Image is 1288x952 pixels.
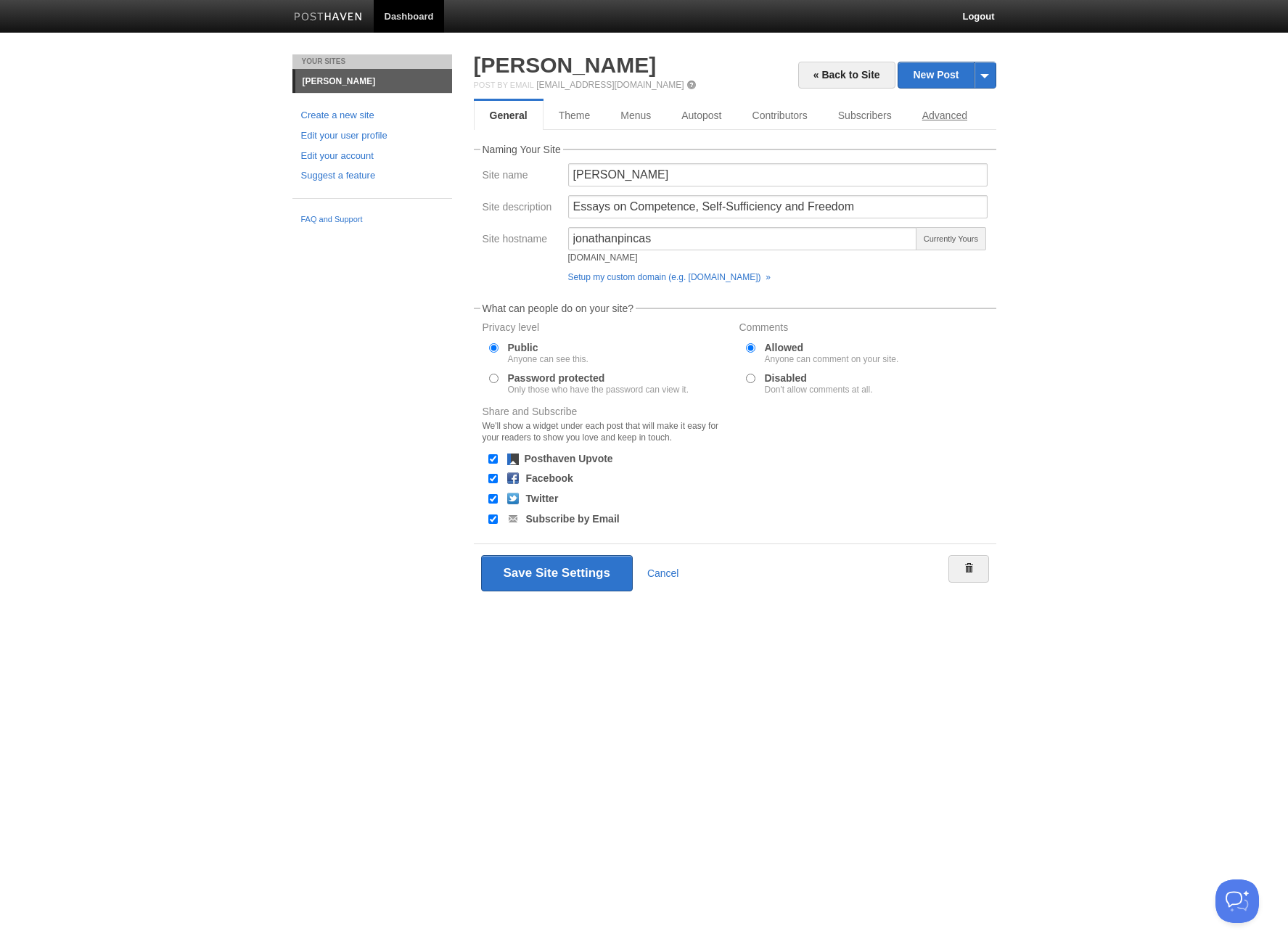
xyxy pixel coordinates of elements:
[1215,879,1259,923] iframe: Help Scout Beacon - Open
[483,420,731,443] div: We'll show a widget under each post that will make it easy for your readers to show you love and ...
[568,272,771,282] a: Setup my custom domain (e.g. [DOMAIN_NAME]) »
[295,70,452,93] a: [PERSON_NAME]
[480,303,636,313] legend: What can people do on your site?
[765,373,873,394] label: Disabled
[294,12,363,23] img: Posthaven-bar
[508,385,689,394] div: Only those who have the password can view it.
[474,101,543,130] a: General
[480,144,563,155] legend: Naming Your Site
[508,342,588,364] label: Public
[765,355,899,364] div: Anyone can comment on your site.
[508,355,588,364] div: Anyone can see this.
[765,342,899,364] label: Allowed
[483,170,559,184] label: Site name
[907,101,983,130] a: Advanced
[301,168,443,184] a: Suggest a feature
[536,80,684,90] a: [EMAIL_ADDRESS][DOMAIN_NAME]
[292,54,452,69] li: Your Sites
[543,101,606,130] a: Theme
[508,373,689,394] label: Password protected
[666,101,737,130] a: Autopost
[916,227,985,250] span: Currently Yours
[737,101,823,130] a: Contributors
[605,101,666,130] a: Menus
[483,322,731,336] label: Privacy level
[526,493,559,504] label: Twitter
[526,473,573,483] label: Facebook
[483,202,559,216] label: Site description
[739,322,988,336] label: Comments
[647,567,679,579] a: Cancel
[765,385,873,394] div: Don't allow comments at all.
[481,555,633,591] button: Save Site Settings
[474,53,657,77] a: [PERSON_NAME]
[301,149,443,164] a: Edit your account
[525,454,613,464] label: Posthaven Upvote
[507,493,519,504] img: twitter.png
[301,108,443,123] a: Create a new site
[798,62,895,89] a: « Back to Site
[507,472,519,484] img: facebook.png
[823,101,907,130] a: Subscribers
[568,253,918,262] div: [DOMAIN_NAME]
[474,81,534,89] span: Post by Email
[526,514,620,524] label: Subscribe by Email
[898,62,995,88] a: New Post
[301,128,443,144] a: Edit your user profile
[483,406,731,447] label: Share and Subscribe
[483,234,559,247] label: Site hostname
[301,213,443,226] a: FAQ and Support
